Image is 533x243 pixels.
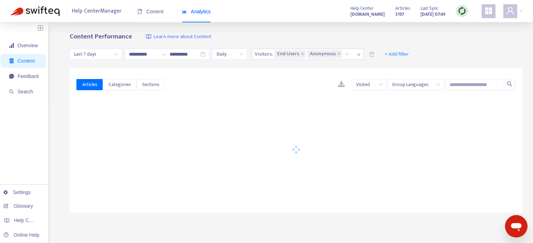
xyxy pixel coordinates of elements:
[337,52,341,56] span: close
[9,43,14,48] span: signal
[9,58,14,63] span: container
[277,50,299,58] span: End Users
[18,58,35,64] span: Content
[137,9,142,14] span: book
[74,49,118,59] span: Last 7 days
[421,5,438,12] span: Last Sync
[350,5,374,12] span: Help Center
[507,81,512,87] span: search
[136,79,165,90] button: Sections
[421,10,445,18] strong: [DATE] 07:49
[380,49,414,60] button: + Add filter
[103,79,136,90] button: Categories
[14,217,43,223] span: Help Centers
[356,79,383,90] span: Visited
[350,10,385,18] strong: [DOMAIN_NAME]
[307,50,342,58] span: Anonymous
[310,50,336,58] span: Anonymous
[18,73,39,79] span: Feedback
[484,7,493,15] span: appstore
[182,9,187,14] span: area-chart
[146,33,211,41] a: Learn more about Content
[18,89,33,94] span: Search
[146,34,151,40] img: image-link
[505,215,527,237] iframe: Botón para iniciar la ventana de mensajería
[4,203,33,209] a: Glossary
[395,5,410,12] span: Articles
[161,51,167,57] span: to
[458,7,466,15] img: sync.dc5367851b00ba804db3.png
[350,10,385,18] a: [DOMAIN_NAME]
[142,81,159,88] span: Sections
[369,52,374,57] span: delete
[4,190,31,195] a: Settings
[395,10,404,18] strong: 3197
[274,50,306,58] span: End Users
[252,49,274,59] span: Visitors :
[72,5,122,18] span: Help Center Manager
[82,81,97,88] span: Articles
[9,89,14,94] span: search
[153,33,211,41] span: Learn more about Content
[4,232,39,238] a: Online Help
[392,79,440,90] span: Group Languages
[18,43,38,48] span: Overview
[69,31,132,42] b: Content Performance
[108,81,131,88] span: Categories
[76,79,103,90] button: Articles
[137,9,164,14] span: Content
[301,52,304,56] span: close
[161,51,167,57] span: swap-right
[354,50,363,59] span: close
[506,7,514,15] span: user
[182,9,211,14] span: Analytics
[385,50,409,58] span: + Add filter
[11,6,60,16] img: Swifteq
[9,74,14,79] span: message
[216,49,243,59] span: Daily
